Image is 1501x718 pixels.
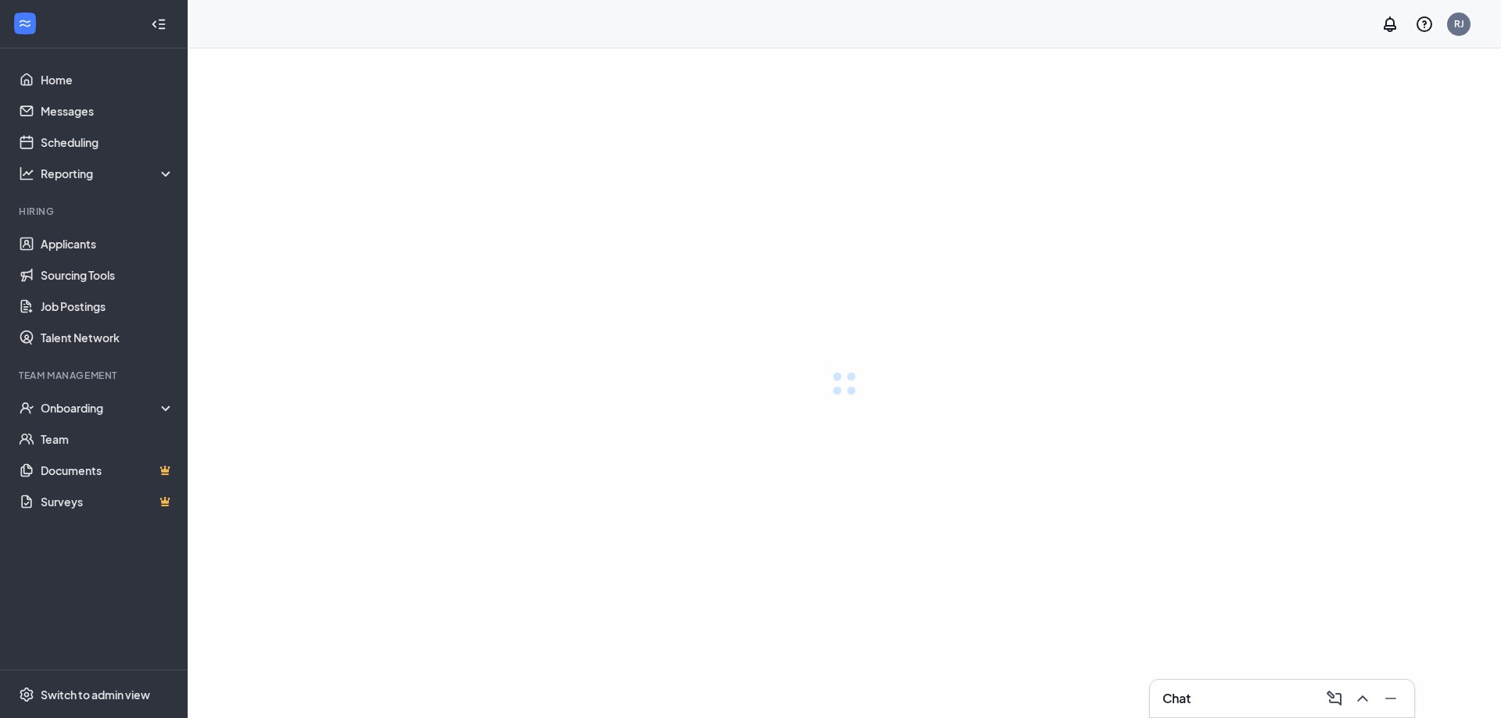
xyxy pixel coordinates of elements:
[19,400,34,416] svg: UserCheck
[1349,686,1374,711] button: ChevronUp
[41,127,174,158] a: Scheduling
[19,369,171,382] div: Team Management
[41,455,174,486] a: DocumentsCrown
[41,486,174,517] a: SurveysCrown
[151,16,167,32] svg: Collapse
[41,400,175,416] div: Onboarding
[41,95,174,127] a: Messages
[1454,17,1464,30] div: RJ
[1381,689,1400,708] svg: Minimize
[1377,686,1402,711] button: Minimize
[41,228,174,259] a: Applicants
[41,291,174,322] a: Job Postings
[41,166,175,181] div: Reporting
[41,259,174,291] a: Sourcing Tools
[41,322,174,353] a: Talent Network
[1162,690,1191,707] h3: Chat
[1325,689,1344,708] svg: ComposeMessage
[1381,15,1399,34] svg: Notifications
[19,166,34,181] svg: Analysis
[1320,686,1345,711] button: ComposeMessage
[1415,15,1434,34] svg: QuestionInfo
[41,64,174,95] a: Home
[1353,689,1372,708] svg: ChevronUp
[41,423,174,455] a: Team
[19,205,171,218] div: Hiring
[19,687,34,702] svg: Settings
[17,16,33,31] svg: WorkstreamLogo
[41,687,150,702] div: Switch to admin view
